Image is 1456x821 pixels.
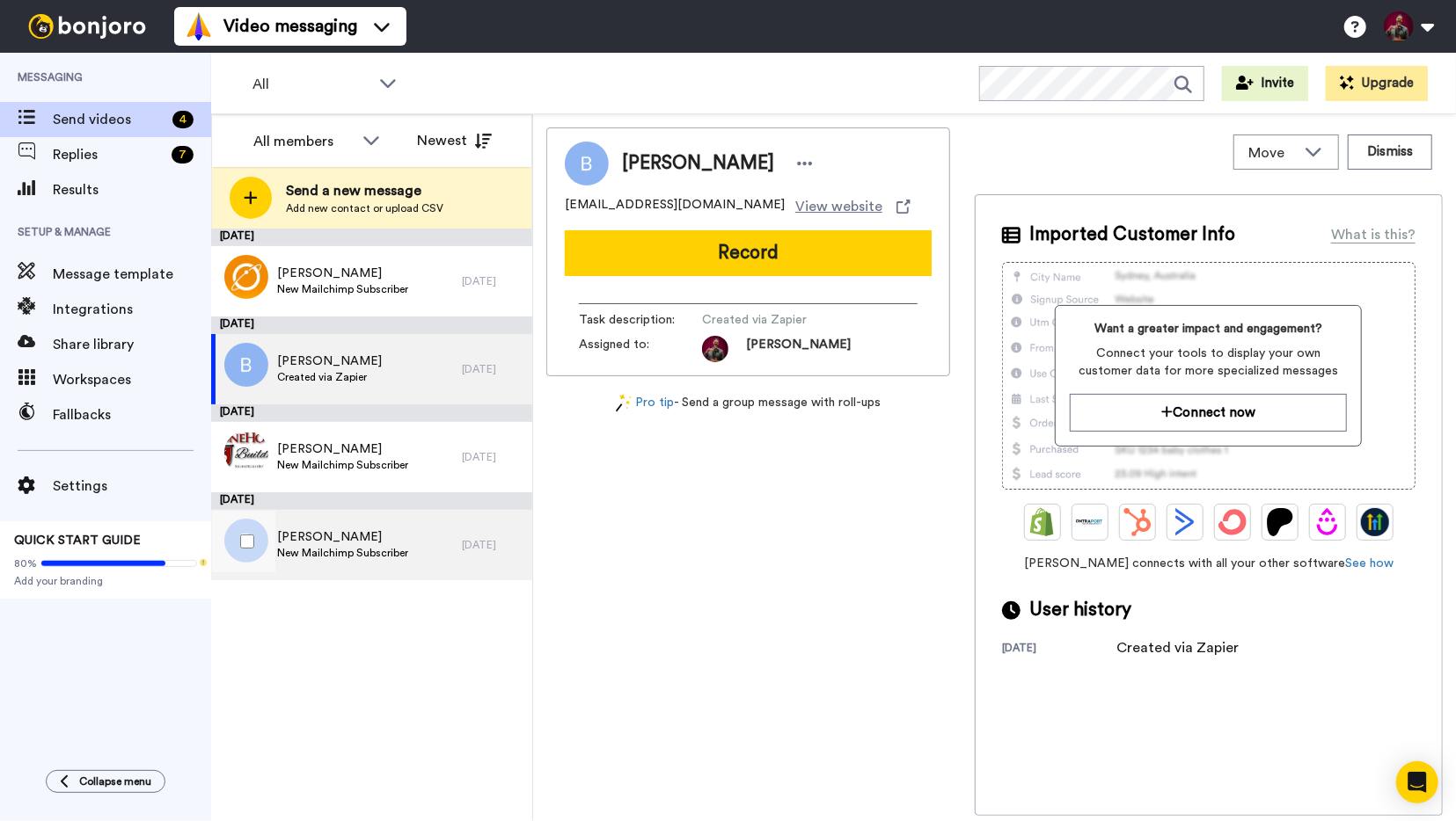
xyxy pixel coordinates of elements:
[53,476,211,497] span: Settings
[1313,508,1342,536] img: Drip
[1123,508,1152,536] img: Hubspot
[1171,508,1199,536] img: ActiveCampaign
[462,362,523,376] div: [DATE]
[579,311,702,329] span: Task description :
[1076,508,1104,536] img: Ontraport
[579,336,702,362] span: Assigned to:
[565,142,609,185] img: Image of Bobby
[277,352,382,370] span: [PERSON_NAME]
[1029,597,1131,623] span: User history
[185,12,213,40] img: vm-color.svg
[462,274,523,288] div: [DATE]
[277,440,408,458] span: [PERSON_NAME]
[224,343,268,387] img: b.png
[223,14,357,39] span: Video messaging
[253,131,354,152] div: All members
[277,458,408,472] span: New Mailchimp Subscriber
[616,394,674,412] a: Pro tip
[195,555,211,570] div: Tooltip anchor
[462,538,523,552] div: [DATE]
[1070,320,1347,338] span: Want a greater impact and engagement?
[616,394,632,412] img: magic-wand.svg
[14,574,197,588] span: Add your branding
[286,201,443,215] span: Add new contact or upload CSV
[1361,508,1389,536] img: GoHighLevel
[21,14,153,39] img: bj-logo-header-white.svg
[1266,508,1294,536] img: Patreon
[211,229,532,246] div: [DATE]
[1326,66,1428,101] button: Upgrade
[622,150,774,177] span: [PERSON_NAME]
[462,450,523,464] div: [DATE]
[53,144,165,165] span: Replies
[53,334,211,355] span: Share library
[211,316,532,334] div: [DATE]
[277,546,408,560] span: New Mailchimp Subscriber
[46,770,165,793] button: Collapse menu
[277,528,408,546] span: [PERSON_NAME]
[565,196,785,217] span: [EMAIL_ADDRESS][DOMAIN_NAME]
[1070,394,1347,432] button: Connect now
[211,404,532,422] div: [DATE]
[795,196,882,217] span: View website
[277,265,408,282] span: [PERSON_NAME]
[53,179,211,200] span: Results
[53,369,211,390] span: Workspaces
[404,123,505,158] button: Newest
[1002,555,1416,572] span: [PERSON_NAME] connects with all your other software
[546,394,950,412] div: - Send a group message with roll-ups
[1002,641,1116,658] div: [DATE]
[565,230,932,276] button: Record
[53,404,211,425] span: Fallbacks
[277,370,382,384] span: Created via Zapier
[172,146,194,163] div: 7
[1248,142,1296,163] span: Move
[53,109,165,130] span: Send videos
[211,492,532,510] div: [DATE]
[1028,508,1057,536] img: Shopify
[79,774,151,788] span: Collapse menu
[1029,222,1235,248] span: Imported Customer Info
[1218,508,1247,536] img: ConvertKit
[224,255,268,299] img: e24d234b-06d1-4822-b315-e20e3237ef1d.jpg
[53,264,211,285] span: Message template
[1331,224,1416,245] div: What is this?
[14,556,37,570] span: 80%
[14,534,141,547] span: QUICK START GUIDE
[53,299,211,320] span: Integrations
[172,111,194,128] div: 4
[702,336,728,362] img: d923b0b4-c548-4750-9d5e-73e83e3289c6-1756157360.jpg
[702,311,869,329] span: Created via Zapier
[1348,134,1432,170] button: Dismiss
[795,196,911,217] a: View website
[1345,557,1394,570] a: See how
[1396,761,1438,803] div: Open Intercom Messenger
[1116,637,1239,658] div: Created via Zapier
[1070,345,1347,380] span: Connect your tools to display your own customer data for more specialized messages
[1222,66,1308,101] button: Invite
[277,282,408,296] span: New Mailchimp Subscriber
[252,74,370,95] span: All
[224,431,268,475] img: 28e523c8-c82f-45a7-b60c-280c8bf0ad90.jpg
[746,336,851,362] span: [PERSON_NAME]
[286,180,443,201] span: Send a new message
